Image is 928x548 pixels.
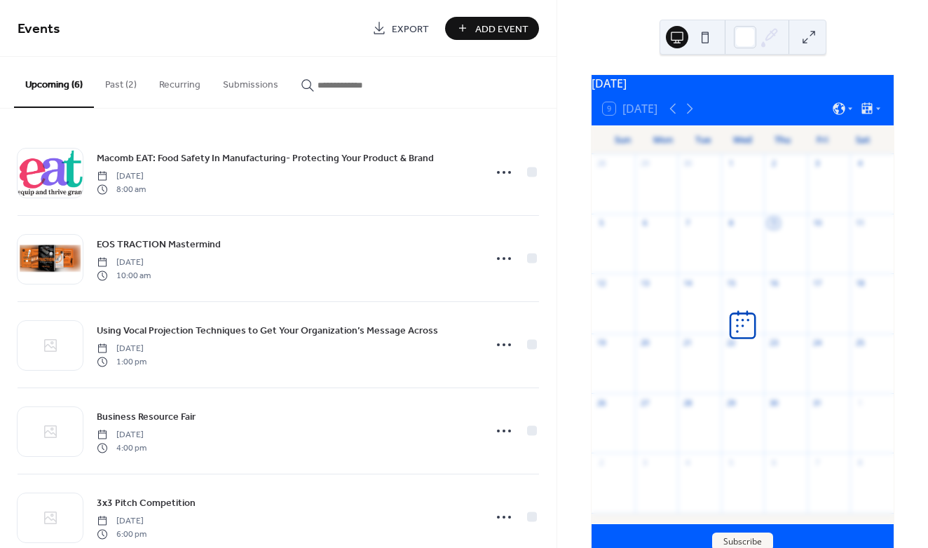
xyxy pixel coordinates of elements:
span: 6:00 pm [97,528,146,540]
div: 8 [725,218,736,228]
button: Upcoming (6) [14,57,94,108]
span: Business Resource Fair [97,410,196,425]
span: Export [392,22,429,36]
div: 3 [639,457,650,467]
div: 28 [596,158,606,169]
span: 10:00 am [97,269,151,282]
a: EOS TRACTION Mastermind [97,236,221,252]
div: 16 [768,278,779,288]
div: Fri [803,126,842,154]
div: 5 [596,218,606,228]
div: 5 [725,457,736,467]
span: 4:00 pm [97,441,146,454]
div: 14 [682,278,692,288]
div: 6 [768,457,779,467]
div: 7 [682,218,692,228]
span: EOS TRACTION Mastermind [97,238,221,252]
span: 3x3 Pitch Competition [97,496,196,511]
div: Thu [763,126,803,154]
div: 27 [639,397,650,408]
span: 1:00 pm [97,355,146,368]
div: 30 [768,397,779,408]
a: 3x3 Pitch Competition [97,495,196,511]
span: [DATE] [97,256,151,269]
div: 18 [854,278,865,288]
div: 25 [854,338,865,348]
div: 8 [854,457,865,467]
a: Export [362,17,439,40]
span: Macomb EAT: Food Safety In Manufacturing- Protecting Your Product & Brand [97,151,434,166]
div: 24 [812,338,822,348]
div: 9 [768,218,779,228]
div: 19 [596,338,606,348]
button: Recurring [148,57,212,107]
span: [DATE] [97,343,146,355]
div: 4 [854,158,865,169]
div: 31 [812,397,822,408]
a: Business Resource Fair [97,409,196,425]
button: Past (2) [94,57,148,107]
div: Wed [723,126,763,154]
div: 17 [812,278,822,288]
div: 11 [854,218,865,228]
div: 4 [682,457,692,467]
span: [DATE] [97,170,146,183]
div: Sat [842,126,882,154]
div: 7 [812,457,822,467]
div: Mon [643,126,683,154]
div: [DATE] [592,75,894,92]
button: Submissions [212,57,289,107]
span: Using Vocal Projection Techniques to Get Your Organization’s Message Across [97,324,438,338]
div: 2 [596,457,606,467]
div: 22 [725,338,736,348]
span: 8:00 am [97,183,146,196]
span: Events [18,15,60,43]
div: 13 [639,278,650,288]
div: Tue [683,126,723,154]
button: Add Event [445,17,539,40]
div: 29 [639,158,650,169]
span: [DATE] [97,515,146,528]
a: Macomb EAT: Food Safety In Manufacturing- Protecting Your Product & Brand [97,150,434,166]
div: 21 [682,338,692,348]
div: 26 [596,397,606,408]
div: 6 [639,218,650,228]
div: 10 [812,218,822,228]
div: 1 [854,397,865,408]
div: 20 [639,338,650,348]
div: 23 [768,338,779,348]
a: Using Vocal Projection Techniques to Get Your Organization’s Message Across [97,322,438,338]
div: 28 [682,397,692,408]
span: Add Event [475,22,528,36]
div: 12 [596,278,606,288]
div: 2 [768,158,779,169]
div: Sun [603,126,643,154]
div: 30 [682,158,692,169]
span: [DATE] [97,429,146,441]
div: 3 [812,158,822,169]
div: 29 [725,397,736,408]
div: 15 [725,278,736,288]
div: 1 [725,158,736,169]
